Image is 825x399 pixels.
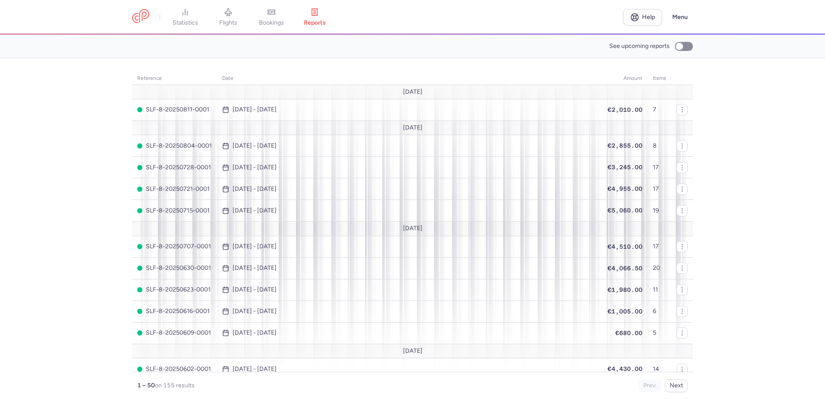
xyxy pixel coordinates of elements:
span: [DATE] [403,89,422,95]
time: [DATE] - [DATE] [233,106,277,113]
span: SLF-8-20250728-0001 [137,164,212,171]
span: €1,005.00 [608,308,642,315]
th: amount [602,72,648,85]
span: SLF-8-20250811-0001 [137,106,212,113]
span: on 155 results [155,382,195,389]
span: See upcoming reports [609,43,670,50]
th: reference [132,72,217,85]
span: Help [642,14,655,20]
span: SLF-8-20250602-0001 [137,366,212,373]
a: reports [293,8,336,27]
time: [DATE] - [DATE] [233,243,277,250]
td: 17 [648,178,671,200]
span: SLF-8-20250616-0001 [137,308,212,315]
td: 11 [648,279,671,301]
span: flights [219,19,237,27]
th: items [648,72,671,85]
span: €2,855.00 [608,142,642,149]
time: [DATE] - [DATE] [233,186,277,193]
a: Help [623,9,662,25]
strong: 1 – 50 [137,382,155,389]
a: bookings [250,8,293,27]
td: 7 [648,99,671,120]
button: Menu [667,9,693,25]
time: [DATE] - [DATE] [233,142,277,149]
th: date [217,72,602,85]
button: Prev. [639,379,661,392]
span: €3,245.00 [608,164,642,171]
span: €2,010.00 [608,106,642,113]
span: statistics [173,19,198,27]
td: 5 [648,322,671,344]
span: SLF-8-20250715-0001 [137,207,212,214]
time: [DATE] - [DATE] [233,329,277,336]
td: 19 [648,200,671,222]
span: €4,955.00 [608,185,642,192]
time: [DATE] - [DATE] [233,207,277,214]
td: 14 [648,358,671,380]
span: [DATE] [403,348,422,355]
td: 17 [648,157,671,178]
a: CitizenPlane red outlined logo [132,9,149,25]
span: reports [304,19,326,27]
a: statistics [164,8,207,27]
button: Next [665,379,688,392]
span: SLF-8-20250630-0001 [137,265,212,272]
span: bookings [259,19,284,27]
span: €1,980.00 [608,286,642,293]
a: flights [207,8,250,27]
span: SLF-8-20250707-0001 [137,243,212,250]
span: SLF-8-20250721-0001 [137,186,212,193]
span: €4,066.50 [608,265,642,272]
span: [DATE] [403,225,422,232]
time: [DATE] - [DATE] [233,164,277,171]
td: 8 [648,135,671,157]
span: €4,430.00 [608,365,642,372]
span: [DATE] [403,124,422,131]
span: SLF-8-20250623-0001 [137,286,212,293]
td: 17 [648,236,671,257]
time: [DATE] - [DATE] [233,265,277,272]
span: €4,510.00 [608,243,642,250]
time: [DATE] - [DATE] [233,366,277,373]
span: SLF-8-20250609-0001 [137,329,212,336]
td: 6 [648,301,671,322]
time: [DATE] - [DATE] [233,308,277,315]
span: SLF-8-20250804-0001 [137,142,212,149]
span: €5,060.00 [608,207,642,214]
time: [DATE] - [DATE] [233,286,277,293]
td: 20 [648,257,671,279]
span: €680.00 [615,329,642,336]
